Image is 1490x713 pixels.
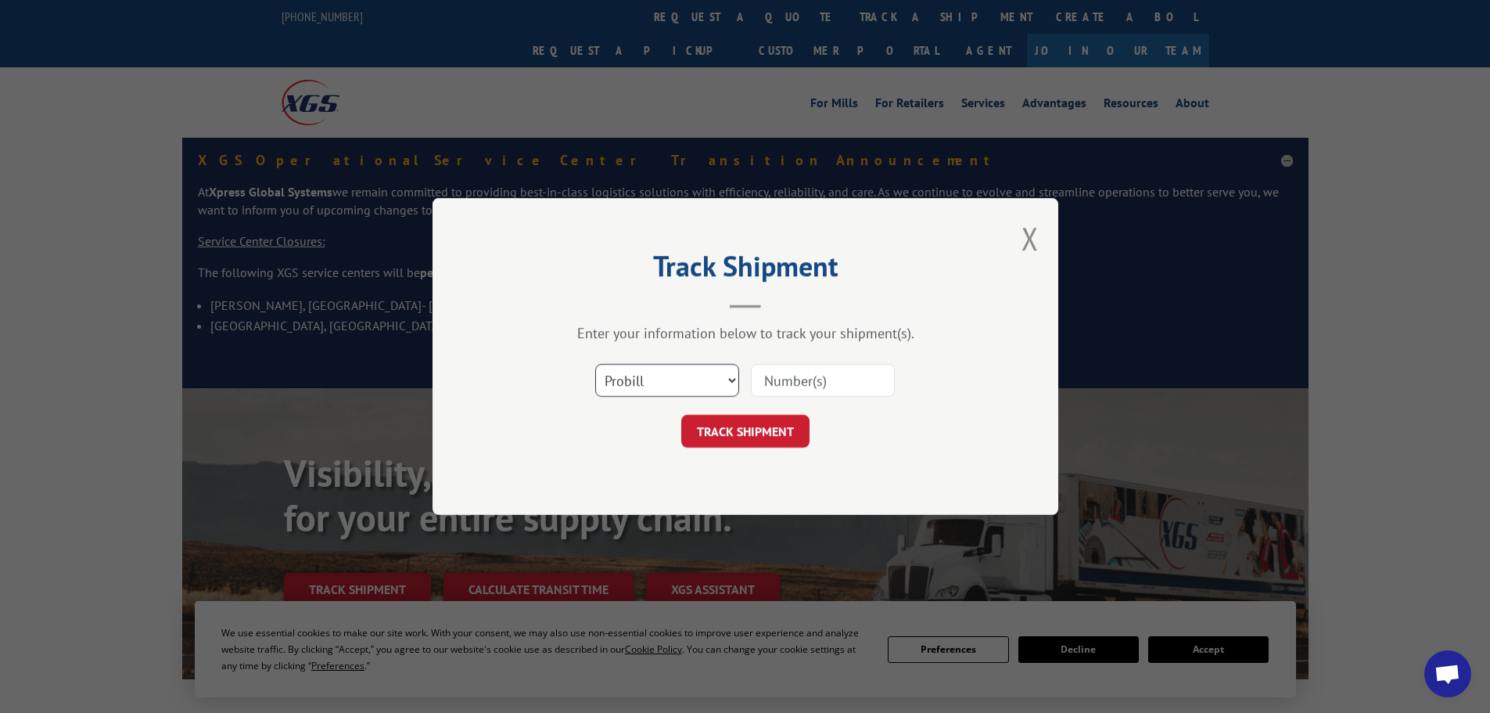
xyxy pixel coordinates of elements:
[1021,218,1039,259] button: Close modal
[511,255,980,285] h2: Track Shipment
[511,324,980,342] div: Enter your information below to track your shipment(s).
[1424,650,1471,697] a: Open chat
[751,364,895,397] input: Number(s)
[681,415,810,448] button: TRACK SHIPMENT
